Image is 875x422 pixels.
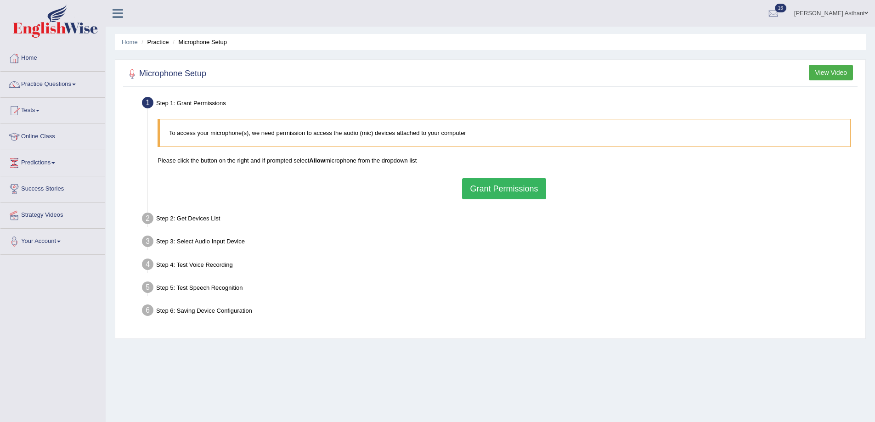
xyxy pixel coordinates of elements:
button: View Video [809,65,853,80]
b: Allow [309,157,325,164]
h2: Microphone Setup [125,67,206,81]
a: Predictions [0,150,105,173]
p: Please click the button on the right and if prompted select microphone from the dropdown list [158,156,851,165]
li: Microphone Setup [170,38,227,46]
li: Practice [139,38,169,46]
div: Step 2: Get Devices List [138,210,861,230]
div: Step 5: Test Speech Recognition [138,279,861,299]
span: 16 [775,4,786,12]
a: Strategy Videos [0,203,105,225]
a: Practice Questions [0,72,105,95]
a: Online Class [0,124,105,147]
div: Step 4: Test Voice Recording [138,256,861,276]
a: Success Stories [0,176,105,199]
a: Home [122,39,138,45]
div: Step 1: Grant Permissions [138,94,861,114]
button: Grant Permissions [462,178,546,199]
div: Step 3: Select Audio Input Device [138,233,861,253]
a: Home [0,45,105,68]
a: Tests [0,98,105,121]
p: To access your microphone(s), we need permission to access the audio (mic) devices attached to yo... [169,129,841,137]
div: Step 6: Saving Device Configuration [138,302,861,322]
a: Your Account [0,229,105,252]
